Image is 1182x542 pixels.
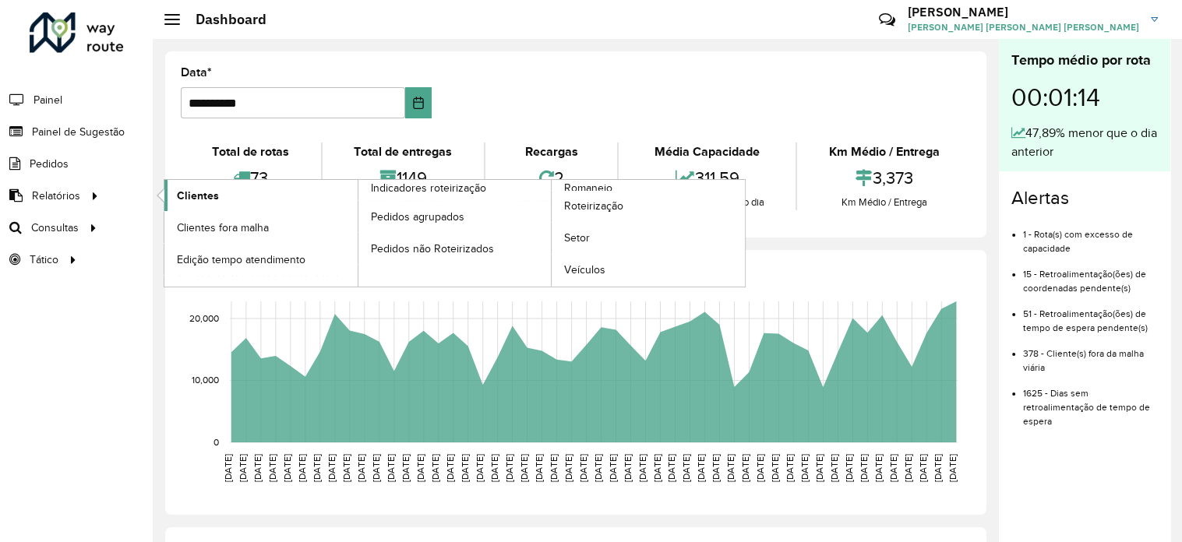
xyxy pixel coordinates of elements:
text: [DATE] [356,454,366,482]
text: [DATE] [785,454,795,482]
div: 00:01:14 [1011,71,1158,124]
text: [DATE] [859,454,869,482]
text: [DATE] [326,454,337,482]
text: [DATE] [430,454,440,482]
text: [DATE] [252,454,263,482]
text: 0 [213,437,219,447]
text: [DATE] [933,454,943,482]
text: [DATE] [238,454,248,482]
a: Setor [552,223,745,254]
li: 1 - Rota(s) com excesso de capacidade [1023,216,1158,255]
a: Veículos [552,255,745,286]
text: [DATE] [549,454,559,482]
button: Choose Date [405,87,432,118]
div: Recargas [489,143,614,161]
h4: Alertas [1011,187,1158,209]
text: [DATE] [534,454,544,482]
a: Clientes fora malha [164,212,358,243]
a: Edição tempo atendimento [164,244,358,275]
text: [DATE] [371,454,381,482]
text: [DATE] [666,454,676,482]
text: [DATE] [918,454,928,482]
text: [DATE] [297,454,307,482]
text: [DATE] [386,454,396,482]
text: [DATE] [341,454,351,482]
span: Consultas [31,220,79,236]
text: [DATE] [489,454,499,482]
div: Km Médio / Entrega [801,143,967,161]
a: Contato Rápido [870,3,904,37]
text: [DATE] [519,454,529,482]
li: 15 - Retroalimentação(ões) de coordenadas pendente(s) [1023,255,1158,295]
text: [DATE] [563,454,573,482]
text: [DATE] [814,454,824,482]
text: [DATE] [651,454,662,482]
span: Setor [564,230,590,246]
text: [DATE] [312,454,322,482]
text: 10,000 [192,375,219,385]
text: [DATE] [223,454,233,482]
text: [DATE] [755,454,765,482]
a: Romaneio [358,180,746,287]
span: Clientes fora malha [177,220,269,236]
text: [DATE] [888,454,898,482]
div: 3,373 [801,161,967,195]
span: Pedidos não Roteirizados [371,241,494,257]
div: Média Capacidade [623,143,792,161]
text: [DATE] [267,454,277,482]
text: [DATE] [903,454,913,482]
a: Pedidos não Roteirizados [358,233,552,264]
text: 20,000 [189,313,219,323]
div: Km Médio / Entrega [801,195,967,210]
text: [DATE] [504,454,514,482]
span: [PERSON_NAME] [PERSON_NAME] [PERSON_NAME] [908,20,1139,34]
div: Total de entregas [326,143,480,161]
span: Edição tempo atendimento [177,252,305,268]
span: Pedidos agrupados [371,209,464,225]
label: Data [181,63,212,82]
a: Clientes [164,180,358,211]
span: Relatórios [32,188,80,204]
span: Painel [34,92,62,108]
span: Tático [30,252,58,268]
h3: [PERSON_NAME] [908,5,1139,19]
span: Romaneio [564,180,612,196]
text: [DATE] [740,454,750,482]
text: [DATE] [607,454,617,482]
text: [DATE] [829,454,839,482]
span: Indicadores roteirização [371,180,486,196]
text: [DATE] [415,454,425,482]
div: 1149 [326,161,480,195]
text: [DATE] [770,454,780,482]
text: [DATE] [681,454,691,482]
text: [DATE] [445,454,455,482]
div: Total de rotas [185,143,317,161]
span: Clientes [177,188,219,204]
span: Pedidos [30,156,69,172]
h2: Dashboard [180,11,266,28]
div: Tempo médio por rota [1011,50,1158,71]
text: [DATE] [947,454,958,482]
div: 73 [185,161,317,195]
text: [DATE] [400,454,411,482]
a: Indicadores roteirização [164,180,552,287]
text: [DATE] [592,454,602,482]
text: [DATE] [696,454,706,482]
a: Pedidos agrupados [358,201,552,232]
text: [DATE] [475,454,485,482]
text: [DATE] [637,454,647,482]
span: Roteirização [564,198,623,214]
text: [DATE] [578,454,588,482]
li: 51 - Retroalimentação(ões) de tempo de espera pendente(s) [1023,295,1158,335]
li: 378 - Cliente(s) fora da malha viária [1023,335,1158,375]
text: [DATE] [282,454,292,482]
text: [DATE] [725,454,736,482]
text: [DATE] [844,454,854,482]
text: [DATE] [460,454,470,482]
span: Veículos [564,262,605,278]
text: [DATE] [622,454,632,482]
div: 47,89% menor que o dia anterior [1011,124,1158,161]
text: [DATE] [873,454,884,482]
span: Painel de Sugestão [32,124,125,140]
div: 2 [489,161,614,195]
